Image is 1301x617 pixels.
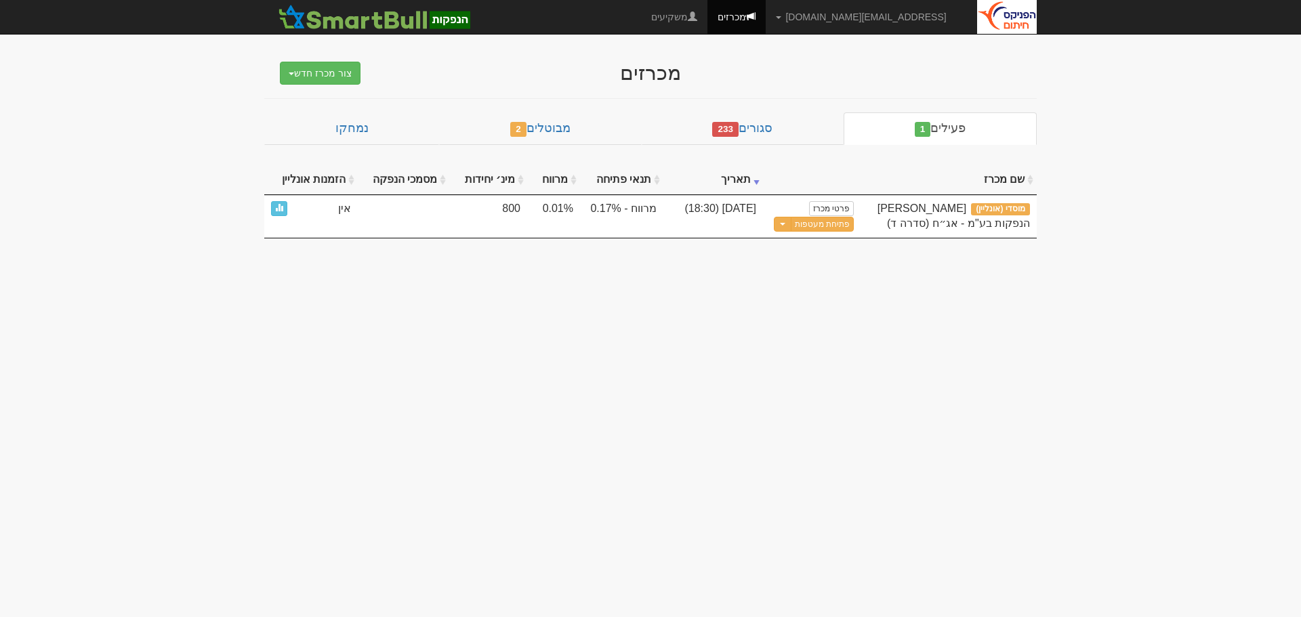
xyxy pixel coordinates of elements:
td: [DATE] (18:30) [663,195,763,238]
a: פעילים [844,112,1037,145]
td: 0.01% [527,195,580,238]
a: נמחקו [264,112,439,145]
th: מסמכי הנפקה : activate to sort column ascending [358,165,449,195]
img: SmartBull Logo [274,3,474,30]
a: מבוטלים [439,112,641,145]
th: תנאי פתיחה : activate to sort column ascending [580,165,663,195]
button: פתיחת מעטפות [791,217,854,232]
span: 1 [915,122,931,137]
span: מוסדי (אונליין) [971,203,1030,215]
th: תאריך : activate to sort column ascending [663,165,763,195]
th: מינ׳ יחידות : activate to sort column ascending [449,165,527,195]
td: מרווח - 0.17% [580,195,663,238]
span: אין [338,201,351,217]
span: 2 [510,122,526,137]
span: מרב הנפקות בע"מ - אג״ח (סדרה ד) [877,203,1030,230]
button: צור מכרז חדש [280,62,360,85]
th: הזמנות אונליין : activate to sort column ascending [264,165,358,195]
a: פרטי מכרז [809,201,854,216]
th: מרווח : activate to sort column ascending [527,165,580,195]
div: מכרזים [386,62,915,84]
th: שם מכרז : activate to sort column ascending [861,165,1037,195]
td: 800 [449,195,527,238]
span: 233 [712,122,739,137]
a: סגורים [642,112,844,145]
